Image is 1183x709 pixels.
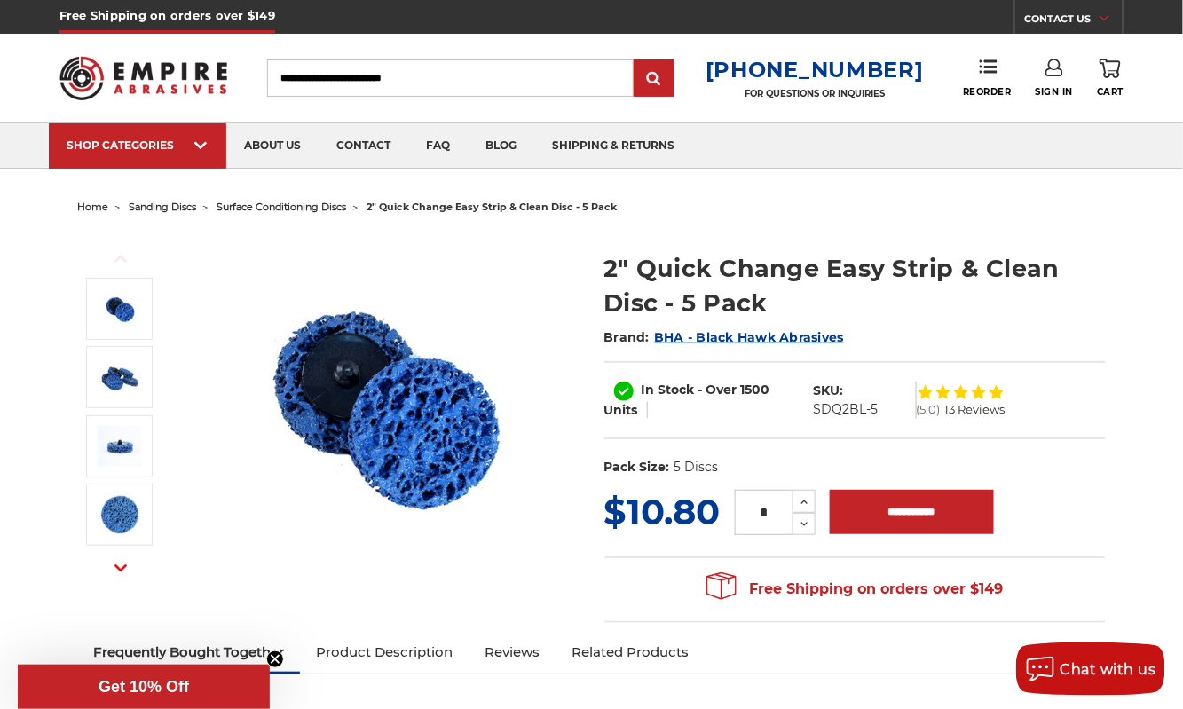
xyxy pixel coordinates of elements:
[534,123,692,169] a: shipping & returns
[945,404,1006,415] span: 13 Reviews
[99,548,142,587] button: Next
[468,123,534,169] a: blog
[217,201,346,213] a: surface conditioning discs
[706,571,1003,607] span: Free Shipping on orders over $149
[99,240,142,278] button: Previous
[98,288,142,331] img: 2 inch strip and clean blue quick change discs
[604,329,651,345] span: Brand:
[98,355,142,399] img: 2" Black Hawk Abrasives strip it quick change discs, 5 pack
[1061,661,1156,678] span: Chat with us
[604,490,721,533] span: $10.80
[1036,86,1074,98] span: Sign In
[59,45,227,111] img: Empire Abrasives
[741,382,770,398] span: 1500
[698,382,737,398] span: - Over
[963,86,1012,98] span: Reorder
[642,382,695,398] span: In Stock
[1016,642,1165,696] button: Chat with us
[604,251,1106,320] h1: 2" Quick Change Easy Strip & Clean Disc - 5 Pack
[319,123,408,169] a: contact
[226,123,319,169] a: about us
[300,633,469,672] a: Product Description
[266,650,284,668] button: Close teaser
[674,458,718,477] dd: 5 Discs
[1097,59,1124,98] a: Cart
[469,633,556,672] a: Reviews
[67,138,209,152] div: SHOP CATEGORIES
[963,59,1012,97] a: Reorder
[77,633,300,672] a: Frequently Bought Together
[706,57,924,83] a: [PHONE_NUMBER]
[99,678,189,696] span: Get 10% Off
[604,458,670,477] dt: Pack Size:
[636,61,672,97] input: Submit
[813,382,843,400] dt: SKU:
[917,404,941,415] span: (5.0)
[1097,86,1124,98] span: Cart
[408,123,468,169] a: faq
[98,492,142,537] img: paint rust stripping quick change discs, 2 inch
[77,201,108,213] a: home
[604,402,638,418] span: Units
[98,426,142,467] img: roll on quick change attachment on 2 inch paint remover disc
[367,201,617,213] span: 2" quick change easy strip & clean disc - 5 pack
[18,665,270,709] div: Get 10% OffClose teaser
[207,232,562,581] img: 2 inch strip and clean blue quick change discs
[129,201,196,213] a: sanding discs
[706,88,924,99] p: FOR QUESTIONS OR INQUIRIES
[654,329,844,345] a: BHA - Black Hawk Abrasives
[813,400,878,419] dd: SDQ2BL-5
[556,633,705,672] a: Related Products
[1024,9,1123,34] a: CONTACT US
